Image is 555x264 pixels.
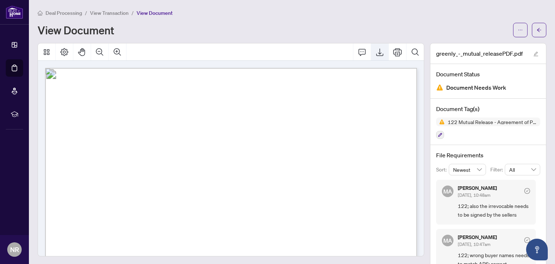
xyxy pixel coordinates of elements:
[518,27,523,33] span: ellipsis
[458,202,530,219] span: 122; also the irrevocable needs to be signed by the sellers
[436,166,449,174] p: Sort:
[436,151,540,159] h4: File Requirements
[38,10,43,16] span: home
[458,186,497,191] h5: [PERSON_NAME]
[436,105,540,113] h4: Document Tag(s)
[46,10,82,16] span: Deal Processing
[436,70,540,78] h4: Document Status
[10,244,19,255] span: NR
[443,187,452,196] span: MA
[509,164,536,175] span: All
[458,242,490,247] span: [DATE], 10:47am
[436,118,445,126] img: Status Icon
[38,24,114,36] h1: View Document
[85,9,87,17] li: /
[445,119,540,124] span: 122 Mutual Release - Agreement of Purchase and Sale
[458,192,490,198] span: [DATE], 10:48am
[436,49,523,58] span: greenly_-_mutual_releasePDF.pdf
[453,164,482,175] span: Newest
[458,235,497,240] h5: [PERSON_NAME]
[443,236,452,245] span: MA
[6,5,23,19] img: logo
[537,27,542,33] span: arrow-left
[524,188,530,194] span: check-circle
[524,237,530,243] span: check-circle
[90,10,129,16] span: View Transaction
[132,9,134,17] li: /
[436,84,443,91] img: Document Status
[137,10,173,16] span: View Document
[490,166,505,174] p: Filter:
[533,51,538,56] span: edit
[526,239,548,260] button: Open asap
[446,83,506,93] span: Document Needs Work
